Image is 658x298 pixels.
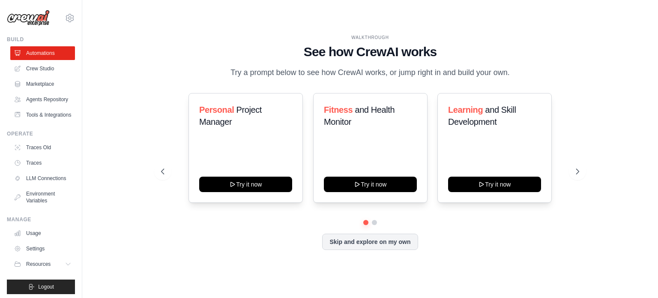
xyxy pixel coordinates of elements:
button: Try it now [199,177,292,192]
span: Resources [26,261,51,268]
a: Crew Studio [10,62,75,75]
iframe: Chat Widget [615,257,658,298]
p: Try a prompt below to see how CrewAI works, or jump right in and build your own. [226,66,514,79]
h1: See how CrewAI works [161,44,579,60]
span: Logout [38,283,54,290]
button: Logout [7,280,75,294]
a: Marketplace [10,77,75,91]
a: Automations [10,46,75,60]
div: Manage [7,216,75,223]
span: Learning [448,105,483,114]
span: Personal [199,105,234,114]
span: Project Manager [199,105,262,126]
span: and Health Monitor [324,105,395,126]
div: Build [7,36,75,43]
a: Traces Old [10,141,75,154]
button: Try it now [448,177,541,192]
button: Skip and explore on my own [322,234,418,250]
img: Logo [7,10,50,26]
a: Traces [10,156,75,170]
a: Usage [10,226,75,240]
a: LLM Connections [10,172,75,185]
div: Operate [7,130,75,137]
a: Environment Variables [10,187,75,208]
a: Tools & Integrations [10,108,75,122]
button: Resources [10,257,75,271]
a: Agents Repository [10,93,75,106]
span: and Skill Development [448,105,516,126]
a: Settings [10,242,75,256]
span: Fitness [324,105,353,114]
button: Try it now [324,177,417,192]
div: WALKTHROUGH [161,34,579,41]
